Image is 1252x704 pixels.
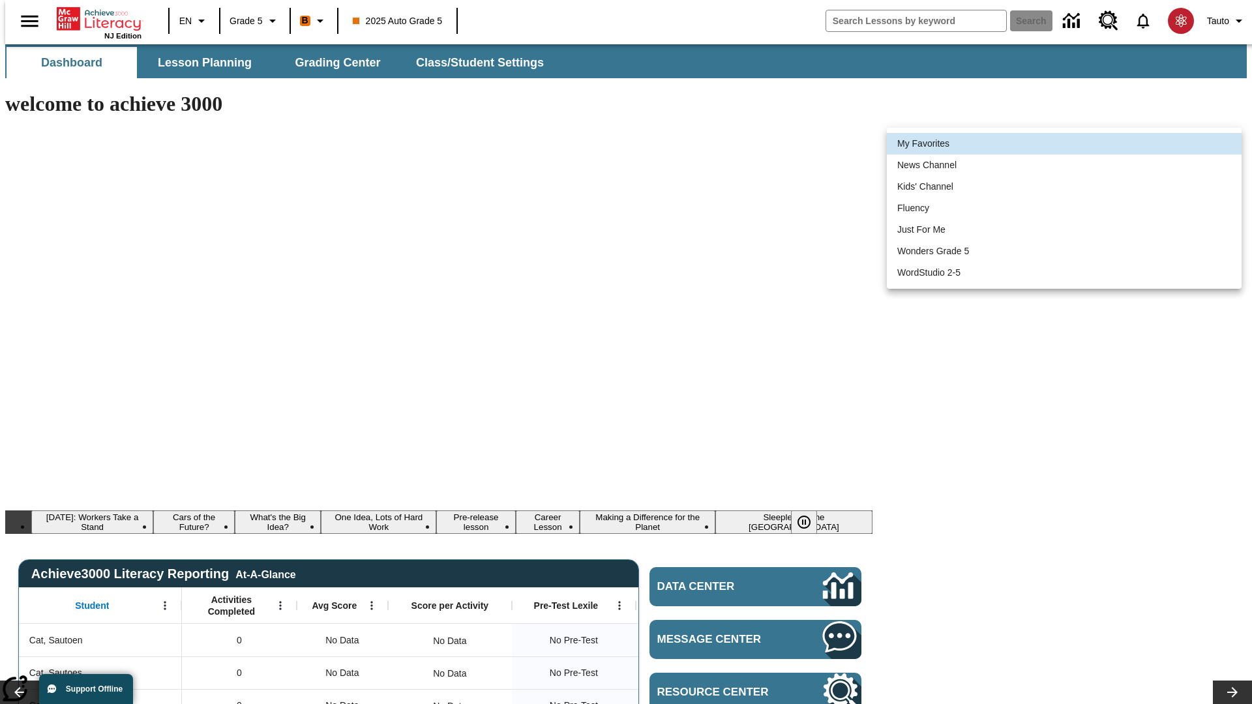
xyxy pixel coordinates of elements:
li: WordStudio 2-5 [887,262,1242,284]
li: Just For Me [887,219,1242,241]
li: News Channel [887,154,1242,176]
li: Kids' Channel [887,176,1242,198]
li: Fluency [887,198,1242,219]
li: Wonders Grade 5 [887,241,1242,262]
li: My Favorites [887,133,1242,154]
